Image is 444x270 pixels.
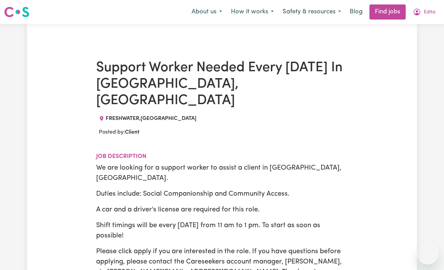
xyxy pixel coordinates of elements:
[345,4,367,20] a: Blog
[96,114,199,123] div: Job location: FRESHWATER, New South Wales
[369,4,406,20] a: Find jobs
[125,130,140,135] b: Client
[417,243,439,265] iframe: Button to launch messaging window
[106,116,196,121] span: FRESHWATER , [GEOGRAPHIC_DATA]
[4,4,29,20] a: Careseekers logo
[408,5,440,19] button: My Account
[96,205,348,215] p: A car and a driver's license are required for this role.
[187,5,226,19] button: About us
[99,130,140,135] span: Posted by:
[96,220,348,241] p: Shift timings will be every [DATE] from 11 am to 1 pm. To start as soon as possible!
[96,163,348,183] p: We are looking for a support worker to assist a client in [GEOGRAPHIC_DATA], [GEOGRAPHIC_DATA].
[96,60,348,109] h1: Support Worker Needed Every [DATE] In [GEOGRAPHIC_DATA], [GEOGRAPHIC_DATA]
[226,5,278,19] button: How it works
[4,6,29,18] img: Careseekers logo
[278,5,345,19] button: Safety & resources
[96,153,348,160] h2: Job description
[96,189,348,199] p: Duties include: Social Companionship and Community Access.
[424,9,435,16] span: Edita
